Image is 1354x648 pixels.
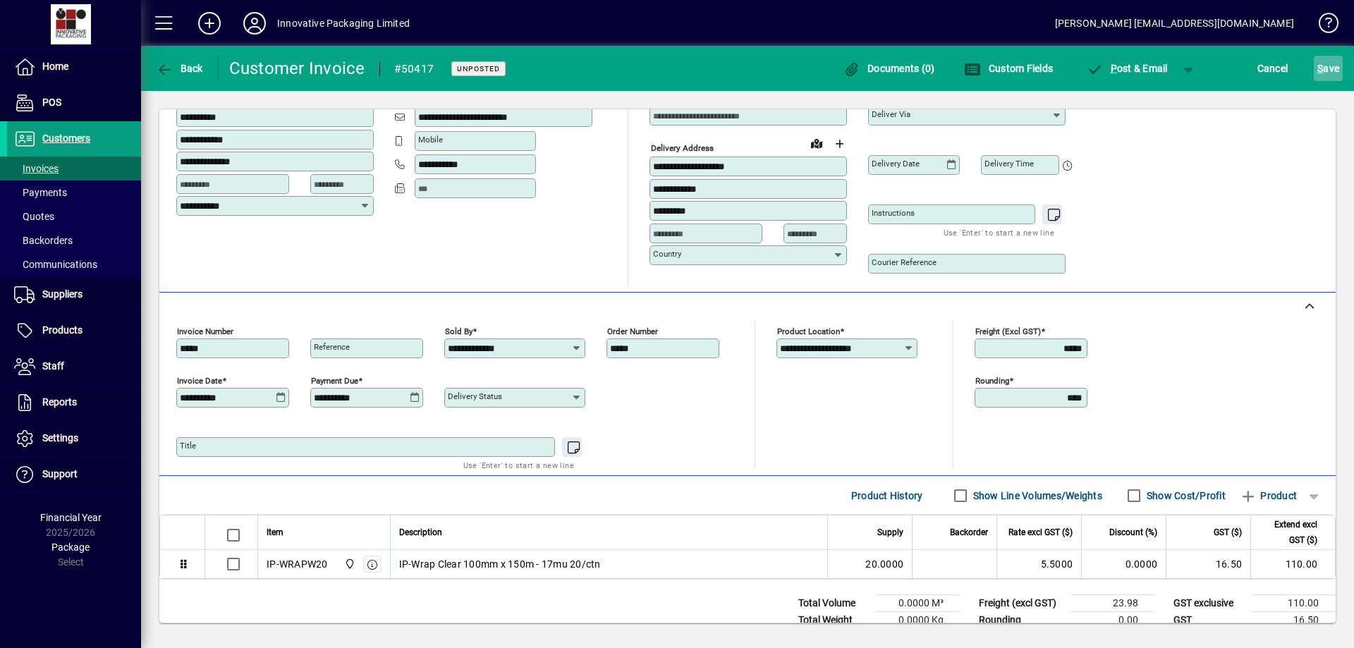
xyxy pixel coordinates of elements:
[232,11,277,36] button: Profile
[1317,63,1323,74] span: S
[970,489,1102,503] label: Show Line Volumes/Weights
[1008,525,1073,540] span: Rate excl GST ($)
[872,208,915,218] mat-label: Instructions
[7,277,141,312] a: Suppliers
[418,135,443,145] mat-label: Mobile
[791,612,876,629] td: Total Weight
[1081,550,1166,578] td: 0.0000
[177,376,222,386] mat-label: Invoice date
[1260,517,1317,548] span: Extend excl GST ($)
[1317,57,1339,80] span: ave
[984,159,1034,169] mat-label: Delivery time
[394,58,434,80] div: #50417
[14,187,67,198] span: Payments
[311,376,358,386] mat-label: Payment due
[14,211,54,222] span: Quotes
[7,157,141,181] a: Invoices
[1314,56,1343,81] button: Save
[187,11,232,36] button: Add
[457,64,500,73] span: Unposted
[267,557,328,571] div: IP-WRAPW20
[1254,56,1292,81] button: Cancel
[14,235,73,246] span: Backorders
[7,349,141,384] a: Staff
[1086,63,1168,74] span: ost & Email
[877,525,903,540] span: Supply
[399,525,442,540] span: Description
[1144,489,1226,503] label: Show Cost/Profit
[1166,550,1250,578] td: 16.50
[1079,56,1175,81] button: Post & Email
[40,512,102,523] span: Financial Year
[805,132,828,154] a: View on map
[277,12,410,35] div: Innovative Packaging Limited
[972,612,1071,629] td: Rounding
[7,457,141,492] a: Support
[950,525,988,540] span: Backorder
[7,85,141,121] a: POS
[42,324,83,336] span: Products
[7,421,141,456] a: Settings
[960,56,1056,81] button: Custom Fields
[42,360,64,372] span: Staff
[1071,612,1155,629] td: 0.00
[399,557,601,571] span: IP-Wrap Clear 100mm x 150m - 17mu 20/ctn
[653,249,681,259] mat-label: Country
[42,133,90,144] span: Customers
[1250,550,1335,578] td: 110.00
[42,468,78,479] span: Support
[975,376,1009,386] mat-label: Rounding
[840,56,939,81] button: Documents (0)
[42,288,83,300] span: Suppliers
[42,97,61,108] span: POS
[846,483,929,508] button: Product History
[51,542,90,553] span: Package
[791,595,876,612] td: Total Volume
[1251,595,1336,612] td: 110.00
[1308,3,1336,49] a: Knowledge Base
[445,326,472,336] mat-label: Sold by
[1233,483,1304,508] button: Product
[1109,525,1157,540] span: Discount (%)
[1257,57,1288,80] span: Cancel
[1240,484,1297,507] span: Product
[851,484,923,507] span: Product History
[7,228,141,252] a: Backorders
[1214,525,1242,540] span: GST ($)
[1166,595,1251,612] td: GST exclusive
[7,385,141,420] a: Reports
[872,109,910,119] mat-label: Deliver via
[7,181,141,204] a: Payments
[975,326,1041,336] mat-label: Freight (excl GST)
[152,56,207,81] button: Back
[7,252,141,276] a: Communications
[314,342,350,352] mat-label: Reference
[872,257,937,267] mat-label: Courier Reference
[463,457,574,473] mat-hint: Use 'Enter' to start a new line
[7,204,141,228] a: Quotes
[1055,12,1294,35] div: [PERSON_NAME] [EMAIL_ADDRESS][DOMAIN_NAME]
[14,259,97,270] span: Communications
[177,326,233,336] mat-label: Invoice number
[1166,612,1251,629] td: GST
[843,63,935,74] span: Documents (0)
[1006,557,1073,571] div: 5.5000
[7,49,141,85] a: Home
[341,556,357,572] span: Innovative Packaging
[865,557,903,571] span: 20.0000
[1111,63,1117,74] span: P
[156,63,203,74] span: Back
[14,163,59,174] span: Invoices
[828,133,850,155] button: Choose address
[607,326,658,336] mat-label: Order number
[872,159,920,169] mat-label: Delivery date
[964,63,1053,74] span: Custom Fields
[777,326,840,336] mat-label: Product location
[876,595,960,612] td: 0.0000 M³
[448,391,502,401] mat-label: Delivery status
[7,313,141,348] a: Products
[1251,612,1336,629] td: 16.50
[180,441,196,451] mat-label: Title
[42,61,68,72] span: Home
[972,595,1071,612] td: Freight (excl GST)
